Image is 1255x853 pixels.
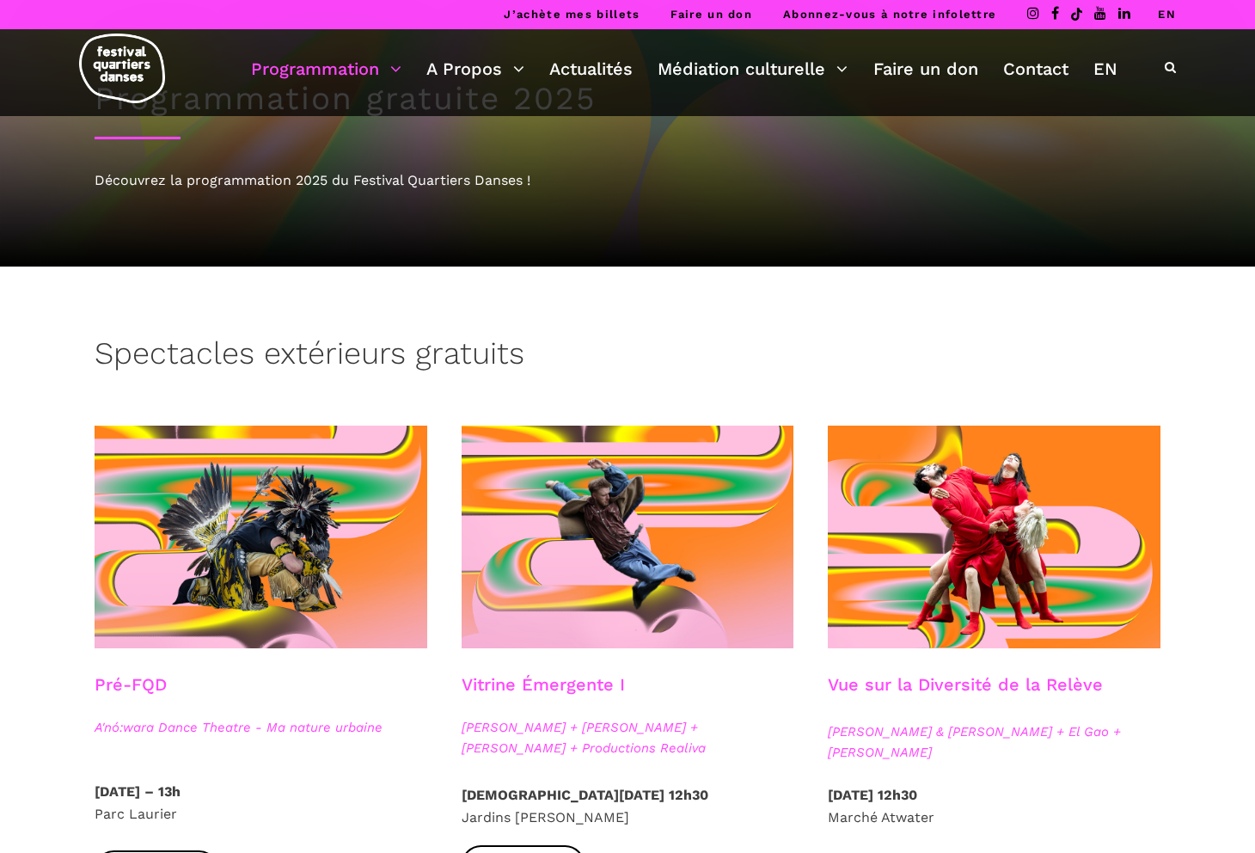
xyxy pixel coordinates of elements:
a: Actualités [549,54,633,83]
h3: Vue sur la Diversité de la Relève [828,674,1103,717]
span: [PERSON_NAME] & [PERSON_NAME] + El Gao + [PERSON_NAME] [828,721,1160,763]
a: EN [1093,54,1117,83]
p: Jardins [PERSON_NAME] [462,784,794,828]
h3: Pré-FQD [95,674,167,717]
a: EN [1158,8,1176,21]
h3: Spectacles extérieurs gratuits [95,335,524,378]
a: Contact [1003,54,1068,83]
a: Abonnez-vous à notre infolettre [783,8,996,21]
a: Faire un don [873,54,978,83]
p: Marché Atwater [828,784,1160,828]
strong: [DATE] – 13h [95,783,181,800]
a: A Propos [426,54,524,83]
span: [PERSON_NAME] + [PERSON_NAME] + [PERSON_NAME] + Productions Realiva [462,717,794,758]
a: Programmation [251,54,401,83]
a: J’achète mes billets [504,8,640,21]
strong: [DEMOGRAPHIC_DATA][DATE] 12h30 [462,787,708,803]
h3: Vitrine Émergente I [462,674,625,717]
div: Découvrez la programmation 2025 du Festival Quartiers Danses ! [95,169,1160,192]
a: Médiation culturelle [658,54,848,83]
span: A'nó:wara Dance Theatre - Ma nature urbaine [95,717,427,738]
img: logo-fqd-med [79,34,165,103]
a: Faire un don [670,8,752,21]
strong: [DATE] 12h30 [828,787,917,803]
p: Parc Laurier [95,781,427,825]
